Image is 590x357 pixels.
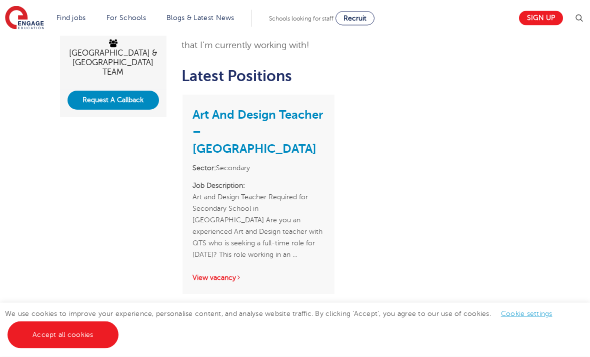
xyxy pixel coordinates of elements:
img: Engage Education [5,6,44,31]
a: Sign up [519,11,563,26]
a: Accept all cookies [7,321,118,348]
a: Cookie settings [501,310,552,317]
li: Secondary [192,163,324,174]
a: Blogs & Latest News [166,14,234,22]
a: Find jobs [56,14,86,22]
button: Request A Callback [67,91,159,110]
span: Recruit [343,15,366,22]
a: For Schools [106,14,146,22]
a: [GEOGRAPHIC_DATA] & [GEOGRAPHIC_DATA] Team [69,40,157,78]
a: Recruit [335,12,374,26]
h2: Latest Positions [181,68,490,85]
a: View vacancy [192,274,241,282]
p: Art and Design Teacher Required for Secondary School in [GEOGRAPHIC_DATA] Are you an experienced ... [192,180,324,261]
strong: Job Description: [192,182,245,190]
span: We use cookies to improve your experience, personalise content, and analyse website traffic. By c... [5,310,562,338]
strong: Sector: [192,165,216,172]
a: Art And Design Teacher – [GEOGRAPHIC_DATA] [192,108,323,156]
span: Schools looking for staff [269,15,333,22]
